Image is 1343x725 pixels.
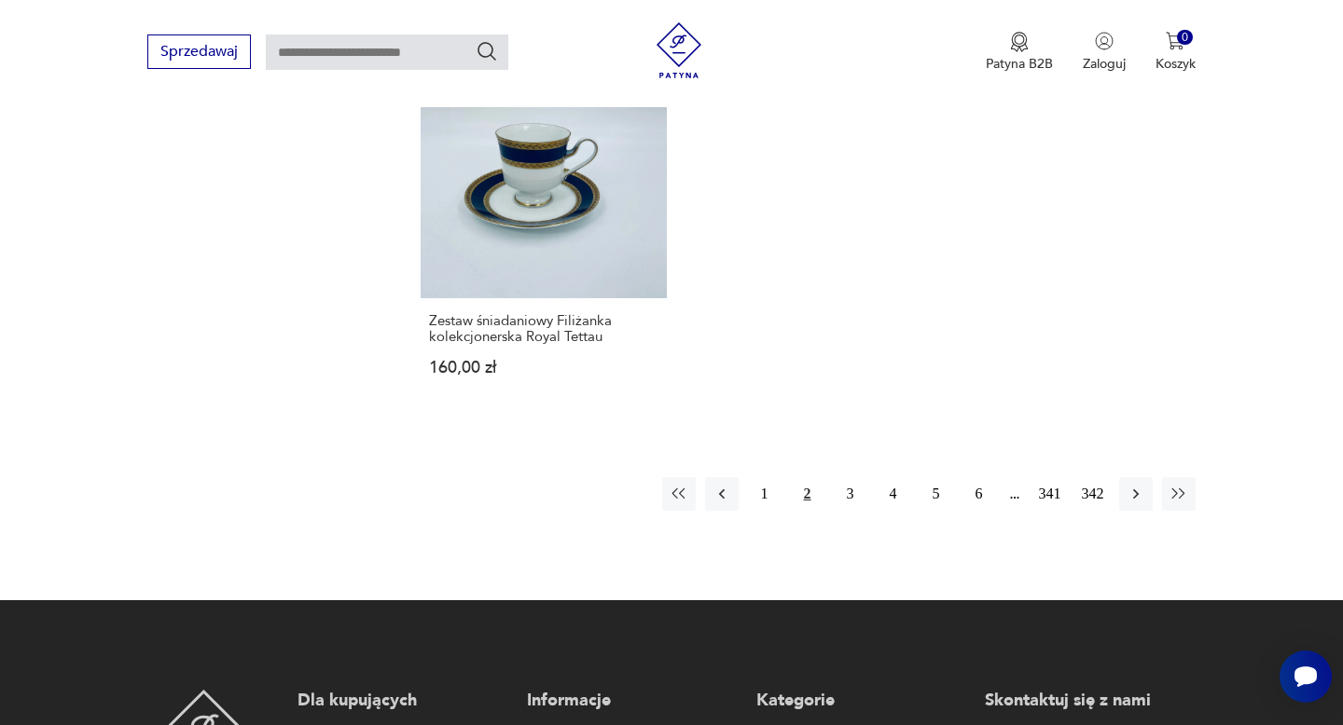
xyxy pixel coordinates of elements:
button: Sprzedawaj [147,34,251,69]
button: 3 [834,477,867,511]
a: Sprzedawaj [147,47,251,60]
button: 342 [1076,477,1110,511]
a: Zestaw śniadaniowy Filiżanka kolekcjonerska Royal TettauZestaw śniadaniowy Filiżanka kolekcjoners... [421,53,666,412]
button: Zaloguj [1083,32,1126,73]
img: Ikona koszyka [1166,32,1184,50]
button: 341 [1033,477,1067,511]
p: Zaloguj [1083,55,1126,73]
p: Koszyk [1156,55,1196,73]
button: 0Koszyk [1156,32,1196,73]
p: 160,00 zł [429,360,658,376]
p: Patyna B2B [986,55,1053,73]
button: 2 [791,477,824,511]
p: Kategorie [756,690,967,712]
img: Ikona medalu [1010,32,1029,52]
p: Skontaktuj się z nami [985,690,1196,712]
p: Informacje [527,690,738,712]
a: Ikona medaluPatyna B2B [986,32,1053,73]
p: Dla kupujących [298,690,508,712]
img: Ikonka użytkownika [1095,32,1114,50]
button: 1 [748,477,782,511]
button: Szukaj [476,40,498,62]
h3: Zestaw śniadaniowy Filiżanka kolekcjonerska Royal Tettau [429,313,658,345]
button: 6 [962,477,996,511]
button: 5 [920,477,953,511]
button: 4 [877,477,910,511]
div: 0 [1177,30,1193,46]
button: Patyna B2B [986,32,1053,73]
img: Patyna - sklep z meblami i dekoracjami vintage [651,22,707,78]
iframe: Smartsupp widget button [1280,650,1332,703]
